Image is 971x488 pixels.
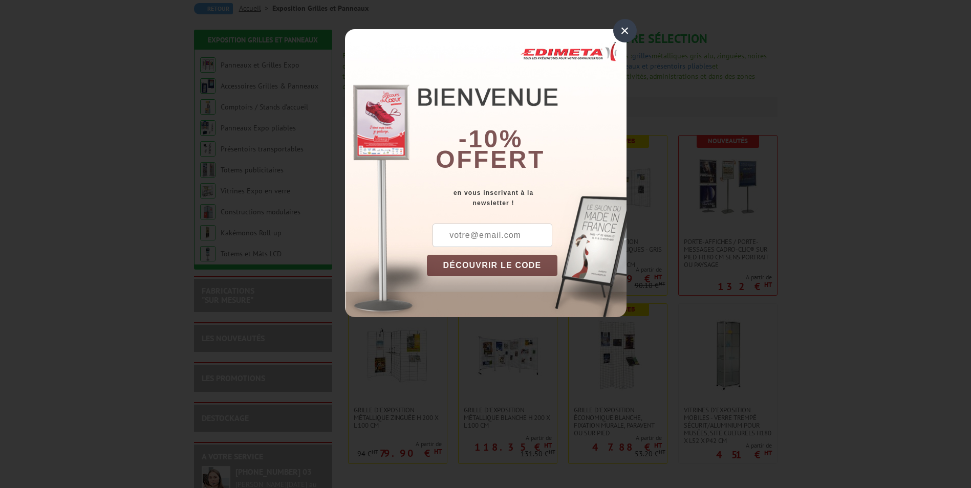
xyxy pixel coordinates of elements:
font: offert [436,146,545,173]
input: votre@email.com [433,224,552,247]
div: en vous inscrivant à la newsletter ! [427,188,627,208]
div: × [613,19,637,42]
button: DÉCOUVRIR LE CODE [427,255,558,276]
b: -10% [459,125,523,152]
